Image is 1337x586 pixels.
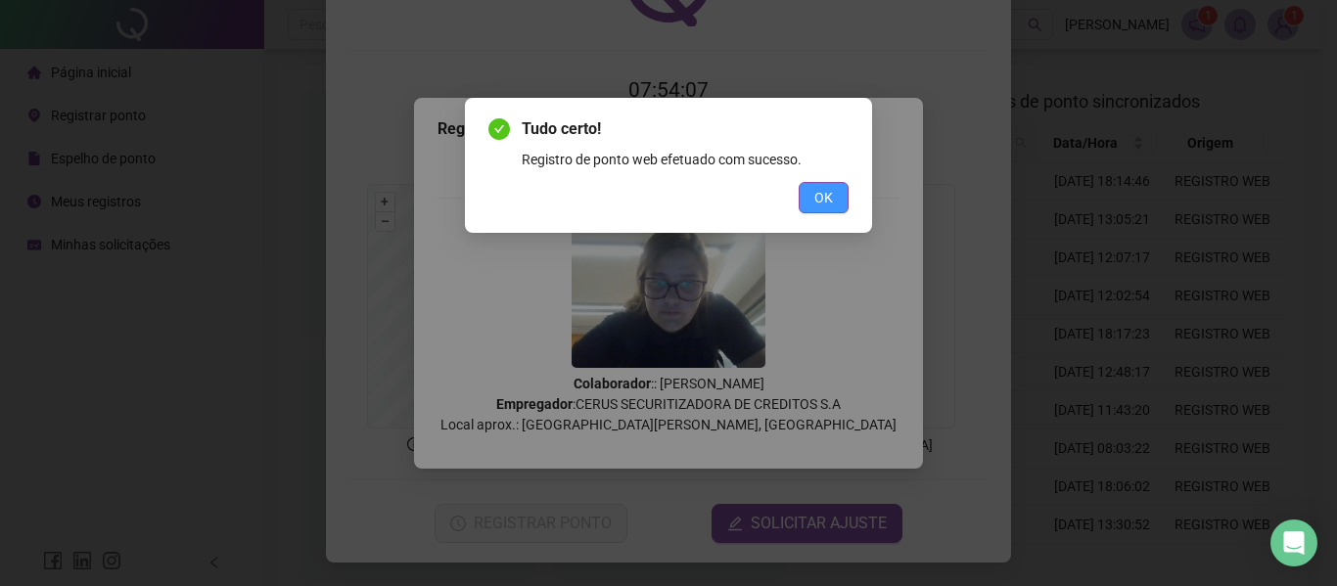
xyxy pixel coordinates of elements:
div: Registro de ponto web efetuado com sucesso. [522,149,849,170]
span: OK [814,187,833,208]
span: check-circle [488,118,510,140]
div: Open Intercom Messenger [1270,519,1317,566]
span: Tudo certo! [522,117,849,141]
button: OK [799,182,849,213]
